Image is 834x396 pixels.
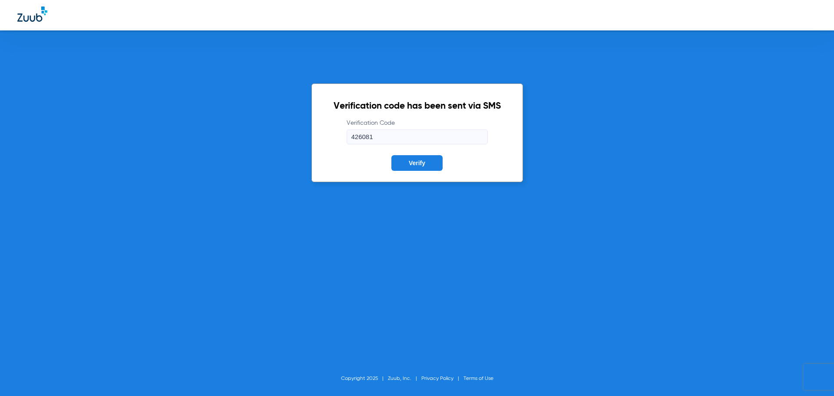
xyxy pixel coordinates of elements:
label: Verification Code [347,119,488,144]
li: Copyright 2025 [341,374,388,383]
h2: Verification code has been sent via SMS [334,102,501,111]
a: Privacy Policy [421,376,453,381]
input: Verification Code [347,130,488,144]
li: Zuub, Inc. [388,374,421,383]
img: Zuub Logo [17,7,47,22]
a: Terms of Use [463,376,493,381]
iframe: Chat Widget [791,354,834,396]
button: Verify [391,155,443,171]
span: Verify [409,160,425,166]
